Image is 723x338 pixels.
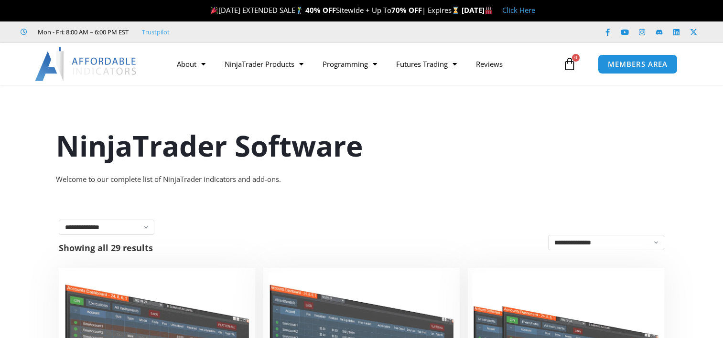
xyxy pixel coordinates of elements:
[167,53,215,75] a: About
[387,53,466,75] a: Futures Trading
[391,5,422,15] strong: 70% OFF
[608,61,668,68] span: MEMBERS AREA
[598,54,678,74] a: MEMBERS AREA
[35,47,138,81] img: LogoAI | Affordable Indicators – NinjaTrader
[549,50,591,78] a: 0
[462,5,493,15] strong: [DATE]
[208,5,462,15] span: [DATE] EXTENDED SALE Sitewide + Up To | Expires
[502,5,535,15] a: Click Here
[296,7,303,14] img: 🏌️‍♂️
[452,7,459,14] img: ⌛
[215,53,313,75] a: NinjaTrader Products
[56,173,668,186] div: Welcome to our complete list of NinjaTrader indicators and add-ons.
[59,243,153,252] p: Showing all 29 results
[167,53,561,75] nav: Menu
[56,126,668,166] h1: NinjaTrader Software
[466,53,512,75] a: Reviews
[548,235,664,250] select: Shop order
[142,26,170,38] a: Trustpilot
[211,7,218,14] img: 🎉
[572,54,580,62] span: 0
[313,53,387,75] a: Programming
[35,26,129,38] span: Mon - Fri: 8:00 AM – 6:00 PM EST
[485,7,492,14] img: 🏭
[305,5,336,15] strong: 40% OFF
